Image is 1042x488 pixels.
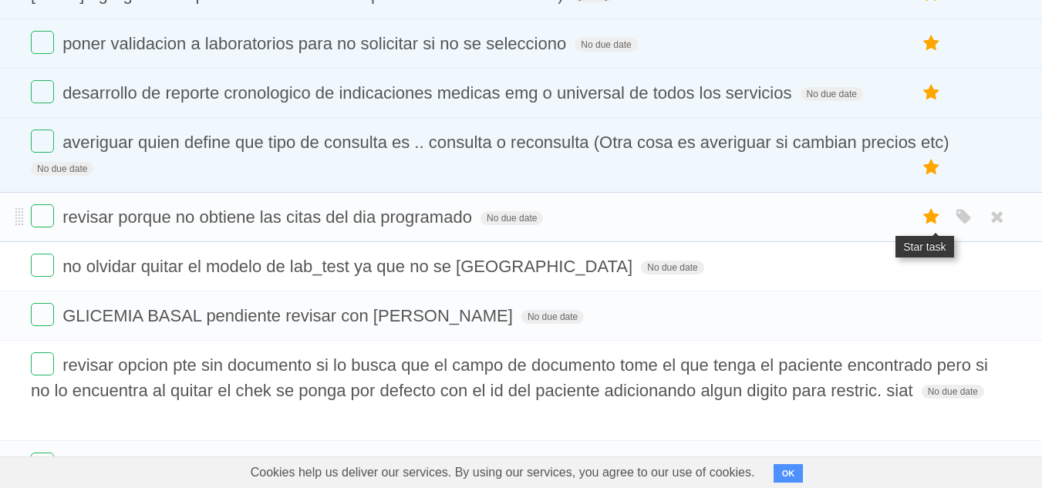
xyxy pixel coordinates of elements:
label: Done [31,303,54,326]
span: No due date [521,310,584,324]
span: No due date [575,38,637,52]
label: Done [31,204,54,227]
span: No due date [922,385,984,399]
span: No due date [481,211,543,225]
label: Done [31,130,54,153]
span: GLICEMIA BASAL pendiente revisar con [PERSON_NAME] [62,306,517,325]
label: Star task [917,80,946,106]
label: Star task [917,155,946,180]
label: Done [31,453,54,476]
span: averiguar quien define que tipo de consulta es .. consulta o reconsulta (Otra cosa es averiguar s... [62,133,953,152]
span: poner validacion a laboratorios para no solicitar si no se selecciono [62,34,570,53]
span: no olvidar quitar el modelo de lab_test ya que no se [GEOGRAPHIC_DATA] [62,257,636,276]
label: Done [31,80,54,103]
label: Done [31,31,54,54]
span: para recien nacidos consultar como se gestionara su historial [62,456,527,475]
button: OK [774,464,804,483]
label: Star task [917,204,946,230]
span: revisar porque no obtiene las citas del dia programado [62,207,476,227]
span: No due date [31,162,93,176]
span: Cookies help us deliver our services. By using our services, you agree to our use of cookies. [235,457,771,488]
label: Done [31,352,54,375]
label: Star task [917,31,946,56]
span: revisar opcion pte sin documento si lo busca que el campo de documento tome el que tenga el pacie... [31,355,988,400]
label: Done [31,254,54,277]
span: No due date [641,261,703,274]
span: No due date [801,87,863,101]
span: desarrollo de reporte cronologico de indicaciones medicas emg o universal de todos los servicios [62,83,795,103]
